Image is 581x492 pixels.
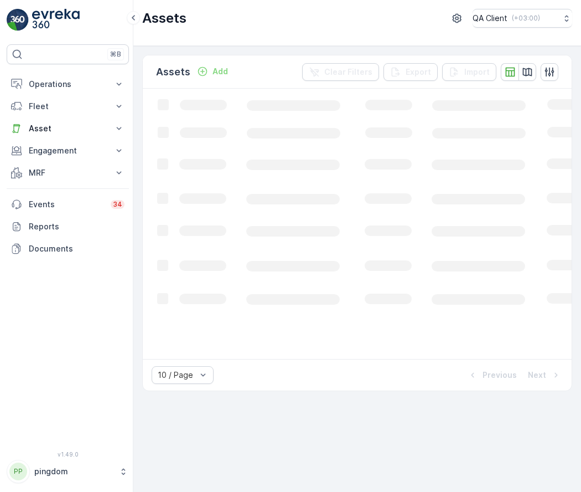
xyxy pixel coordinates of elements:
[473,13,507,24] p: QA Client
[406,66,431,78] p: Export
[528,370,546,381] p: Next
[113,200,122,209] p: 34
[7,73,129,95] button: Operations
[29,145,107,156] p: Engagement
[383,63,438,81] button: Export
[29,123,107,134] p: Asset
[29,243,124,254] p: Documents
[466,368,518,382] button: Previous
[7,140,129,162] button: Engagement
[193,65,232,78] button: Add
[7,95,129,117] button: Fleet
[156,64,190,80] p: Assets
[9,463,27,480] div: PP
[34,466,113,477] p: pingdom
[7,162,129,184] button: MRF
[442,63,496,81] button: Import
[7,451,129,458] span: v 1.49.0
[7,460,129,483] button: PPpingdom
[212,66,228,77] p: Add
[512,14,540,23] p: ( +03:00 )
[32,9,80,31] img: logo_light-DOdMpM7g.png
[29,199,104,210] p: Events
[7,193,129,216] a: Events34
[473,9,572,28] button: QA Client(+03:00)
[7,238,129,260] a: Documents
[29,221,124,232] p: Reports
[29,101,107,112] p: Fleet
[324,66,372,78] p: Clear Filters
[464,66,490,78] p: Import
[483,370,517,381] p: Previous
[302,63,379,81] button: Clear Filters
[7,117,129,140] button: Asset
[7,9,29,31] img: logo
[527,368,563,382] button: Next
[29,79,107,90] p: Operations
[142,9,186,27] p: Assets
[7,216,129,238] a: Reports
[110,50,121,59] p: ⌘B
[29,167,107,178] p: MRF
